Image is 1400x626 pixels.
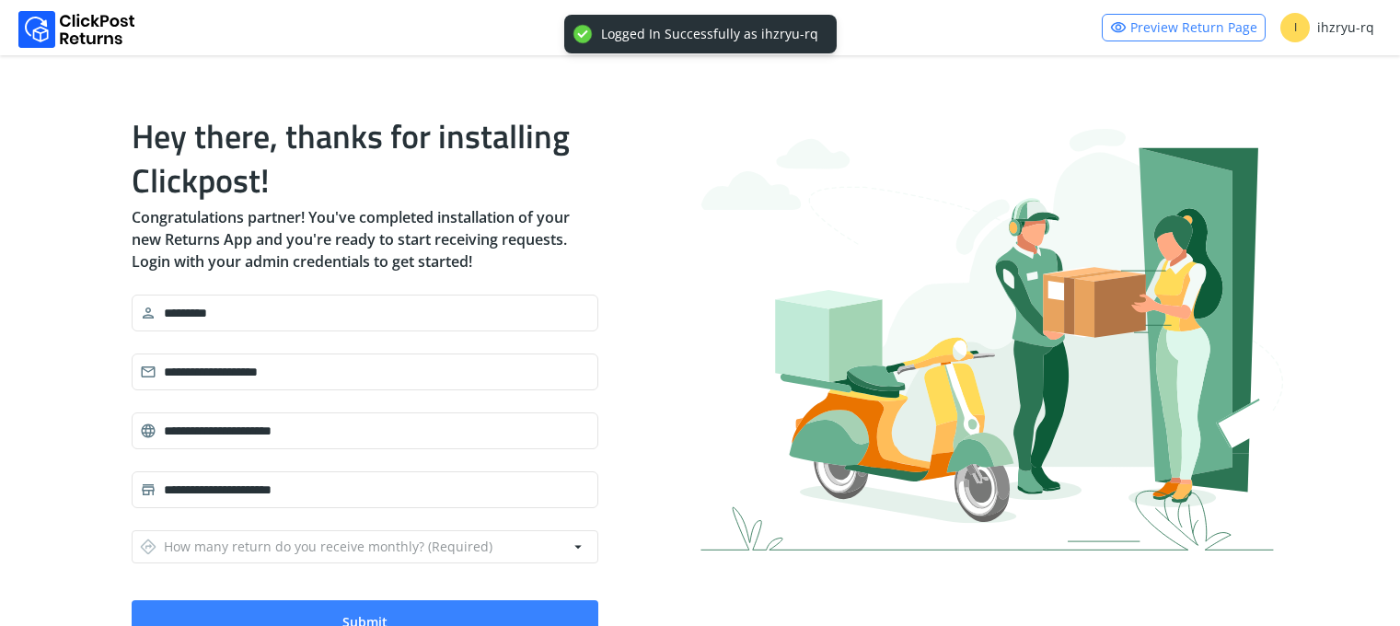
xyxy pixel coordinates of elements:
span: arrow_drop_down [570,534,586,560]
p: Congratulations partner! You've completed installation of your new Returns App and you're ready t... [132,206,598,272]
a: visibilityPreview Return Page [1102,14,1266,41]
span: directions [140,534,156,560]
span: visibility [1110,15,1127,41]
img: login_bg [700,129,1284,551]
h1: Hey there, thanks for installing Clickpost! [132,114,598,203]
button: directionsHow many return do you receive monthly? (Required)arrow_drop_down [132,530,598,563]
div: ihzryu-rq [1280,13,1374,42]
div: Logged In Successfully as ihzryu-rq [601,26,818,42]
span: person [140,300,156,326]
span: store_mall_directory [140,477,156,503]
span: language [140,418,156,444]
img: Logo [18,11,135,48]
span: I [1280,13,1310,42]
div: How many return do you receive monthly? (Required) [140,534,492,560]
span: email [140,359,156,385]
